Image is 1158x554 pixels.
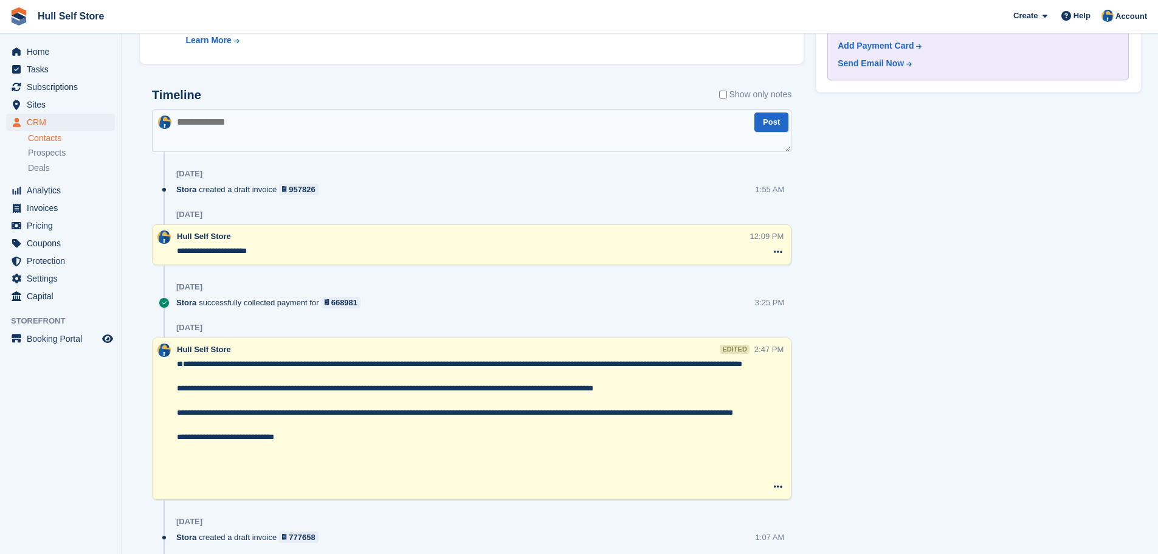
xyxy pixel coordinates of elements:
[177,345,231,354] span: Hull Self Store
[754,344,784,355] div: 2:47 PM
[176,282,202,292] div: [DATE]
[27,288,100,305] span: Capital
[152,88,201,102] h2: Timeline
[719,88,792,101] label: Show only notes
[176,297,367,308] div: successfully collected payment for
[27,252,100,269] span: Protection
[6,252,115,269] a: menu
[157,230,171,244] img: Hull Self Store
[176,297,196,308] span: Stora
[322,297,361,308] a: 668981
[719,88,727,101] input: Show only notes
[185,34,231,47] div: Learn More
[28,162,115,175] a: Deals
[176,531,196,543] span: Stora
[176,184,325,195] div: created a draft invoice
[289,531,315,543] div: 777658
[176,169,202,179] div: [DATE]
[6,199,115,216] a: menu
[720,345,749,354] div: edited
[176,531,325,543] div: created a draft invoice
[6,235,115,252] a: menu
[100,331,115,346] a: Preview store
[838,40,914,52] div: Add Payment Card
[27,182,100,199] span: Analytics
[6,288,115,305] a: menu
[185,34,446,47] a: Learn More
[28,133,115,144] a: Contacts
[27,43,100,60] span: Home
[6,217,115,234] a: menu
[27,199,100,216] span: Invoices
[6,330,115,347] a: menu
[331,297,357,308] div: 668981
[279,184,319,195] a: 957826
[10,7,28,26] img: stora-icon-8386f47178a22dfd0bd8f6a31ec36ba5ce8667c1dd55bd0f319d3a0aa187defe.svg
[6,43,115,60] a: menu
[6,182,115,199] a: menu
[1013,10,1038,22] span: Create
[28,162,50,174] span: Deals
[6,96,115,113] a: menu
[176,323,202,333] div: [DATE]
[1074,10,1091,22] span: Help
[177,232,231,241] span: Hull Self Store
[838,40,1114,52] a: Add Payment Card
[1115,10,1147,23] span: Account
[6,78,115,95] a: menu
[176,210,202,220] div: [DATE]
[756,531,785,543] div: 1:07 AM
[176,184,196,195] span: Stora
[1101,10,1114,22] img: Hull Self Store
[27,96,100,113] span: Sites
[279,531,319,543] a: 777658
[27,330,100,347] span: Booking Portal
[750,230,784,242] div: 12:09 PM
[158,116,171,129] img: Hull Self Store
[6,114,115,131] a: menu
[11,315,121,327] span: Storefront
[33,6,109,26] a: Hull Self Store
[754,113,788,133] button: Post
[838,57,904,70] div: Send Email Now
[289,184,315,195] div: 957826
[27,78,100,95] span: Subscriptions
[6,61,115,78] a: menu
[176,517,202,527] div: [DATE]
[28,147,66,159] span: Prospects
[27,235,100,252] span: Coupons
[27,61,100,78] span: Tasks
[28,147,115,159] a: Prospects
[6,270,115,287] a: menu
[756,184,785,195] div: 1:55 AM
[27,270,100,287] span: Settings
[157,344,171,357] img: Hull Self Store
[755,297,784,308] div: 3:25 PM
[27,217,100,234] span: Pricing
[27,114,100,131] span: CRM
